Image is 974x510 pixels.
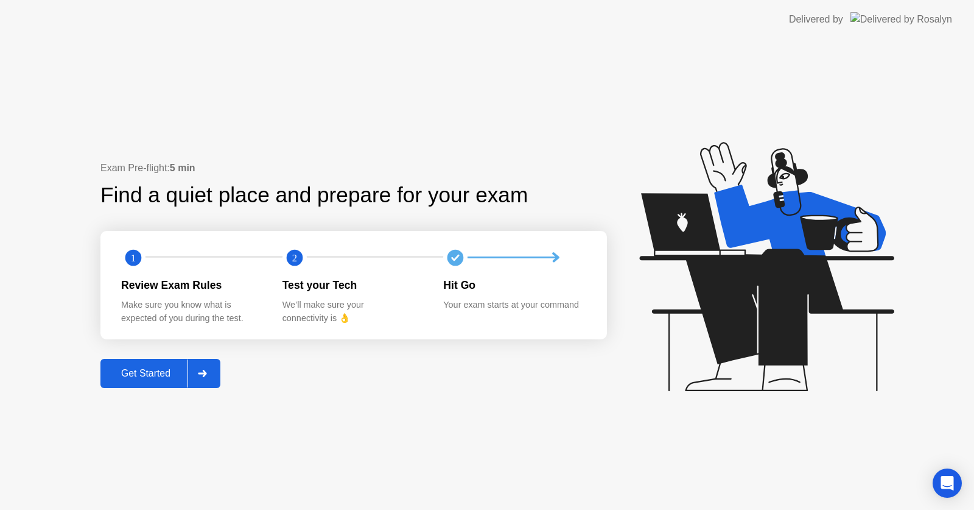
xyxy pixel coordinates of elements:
[131,252,136,263] text: 1
[170,163,195,173] b: 5 min
[100,359,220,388] button: Get Started
[292,252,297,263] text: 2
[104,368,187,379] div: Get Started
[933,469,962,498] div: Open Intercom Messenger
[121,299,263,325] div: Make sure you know what is expected of you during the test.
[789,12,843,27] div: Delivered by
[121,277,263,293] div: Review Exam Rules
[100,161,607,175] div: Exam Pre-flight:
[100,179,530,211] div: Find a quiet place and prepare for your exam
[282,299,424,325] div: We’ll make sure your connectivity is 👌
[443,299,585,312] div: Your exam starts at your command
[443,277,585,293] div: Hit Go
[850,12,952,26] img: Delivered by Rosalyn
[282,277,424,293] div: Test your Tech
